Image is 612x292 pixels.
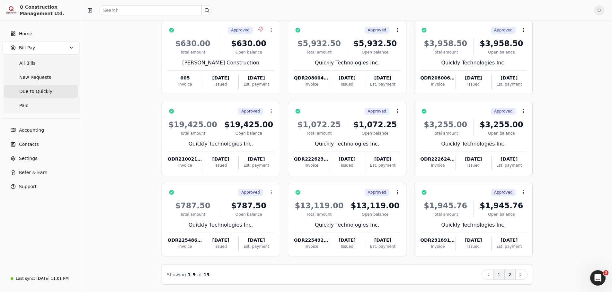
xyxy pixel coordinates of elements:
div: Issued [329,81,365,87]
div: $630.00 [168,38,218,49]
div: Est. payment [365,81,400,87]
div: QDR222624-1345 [420,156,455,163]
div: Invoice [168,163,203,168]
a: Last sync:[DATE] 11:01 PM [3,273,79,284]
div: [PERSON_NAME] Construction [168,59,274,67]
div: Total amount [168,130,218,136]
div: [DATE] [203,75,238,81]
div: $19,425.00 [224,119,274,130]
div: Total amount [168,212,218,217]
div: Invoice [420,244,455,249]
span: Approved [368,27,386,33]
div: Est. payment [365,163,400,168]
div: Quickly Technologies Inc. [294,59,400,67]
span: 3 [603,270,608,275]
div: Quickly Technologies Inc. [420,140,527,148]
div: Issued [203,81,238,87]
div: [DATE] [203,156,238,163]
div: Total amount [420,212,471,217]
div: QDR222623-1344 [294,156,329,163]
div: $1,945.76 [476,200,527,212]
div: [DATE] [492,237,527,244]
div: [DATE] [365,75,400,81]
div: Open balance [224,212,274,217]
div: Open balance [224,130,274,136]
div: [DATE] [492,75,527,81]
div: QDR225492-014 [294,237,329,244]
a: Settings [3,152,79,165]
div: [DATE] [329,75,365,81]
div: Quickly Technologies Inc. [168,140,274,148]
div: [DATE] [365,237,400,244]
button: 2 [504,270,516,280]
div: [DATE] [456,237,491,244]
span: of [197,272,202,277]
div: Open balance [476,130,527,136]
span: Contacts [19,141,39,148]
span: 13 [203,272,209,277]
span: Approved [368,108,386,114]
button: Refer & Earn [3,166,79,179]
div: Invoice [420,163,455,168]
iframe: Intercom live chat [590,270,606,286]
div: Est. payment [492,163,527,168]
div: Est. payment [365,244,400,249]
button: Bill Pay [3,41,79,54]
div: [DATE] [329,156,365,163]
span: Approved [241,189,260,195]
div: [DATE] [329,237,365,244]
div: Total amount [420,130,471,136]
span: Paid [19,102,29,109]
span: Approved [368,189,386,195]
div: Est. payment [239,163,274,168]
span: Approved [241,108,260,114]
div: Quickly Technologies Inc. [420,221,527,229]
div: Quickly Technologies Inc. [168,221,274,229]
input: Search [99,5,212,15]
div: [DATE] [456,156,491,163]
span: Bill Pay [19,45,35,51]
span: Approved [231,27,250,33]
div: $1,072.25 [294,119,344,130]
div: $13,119.00 [350,200,400,212]
span: Refer & Earn [19,169,48,176]
div: [DATE] [239,75,274,81]
div: Issued [203,244,238,249]
div: Q Construction Management Ltd. [20,4,76,17]
div: Total amount [294,49,344,55]
div: $787.50 [224,200,274,212]
div: Issued [329,244,365,249]
div: Total amount [168,49,218,55]
a: All Bills [4,57,78,70]
div: Open balance [350,49,400,55]
div: Invoice [168,244,203,249]
div: Issued [329,163,365,168]
span: Approved [494,108,513,114]
div: QDR208004-1336 [294,75,329,81]
div: Invoice [294,244,329,249]
button: Q [594,5,604,15]
div: $5,932.50 [294,38,344,49]
div: [DATE] [456,75,491,81]
div: Open balance [350,130,400,136]
div: Est. payment [239,244,274,249]
div: Open balance [224,49,274,55]
div: Issued [456,244,491,249]
button: 1 [493,270,505,280]
span: Approved [494,189,513,195]
div: $1,072.25 [350,119,400,130]
div: 005 [168,75,203,81]
div: Invoice [420,81,455,87]
div: $3,255.00 [420,119,471,130]
div: $13,119.00 [294,200,344,212]
div: Est. payment [492,244,527,249]
span: All Bills [19,60,35,67]
div: $1,945.76 [420,200,471,212]
div: $630.00 [224,38,274,49]
div: $3,958.50 [420,38,471,49]
a: Due to Quickly [4,85,78,98]
div: Issued [203,163,238,168]
div: QDR225486-002 [168,237,203,244]
div: $3,255.00 [476,119,527,130]
div: Est. payment [239,81,274,87]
